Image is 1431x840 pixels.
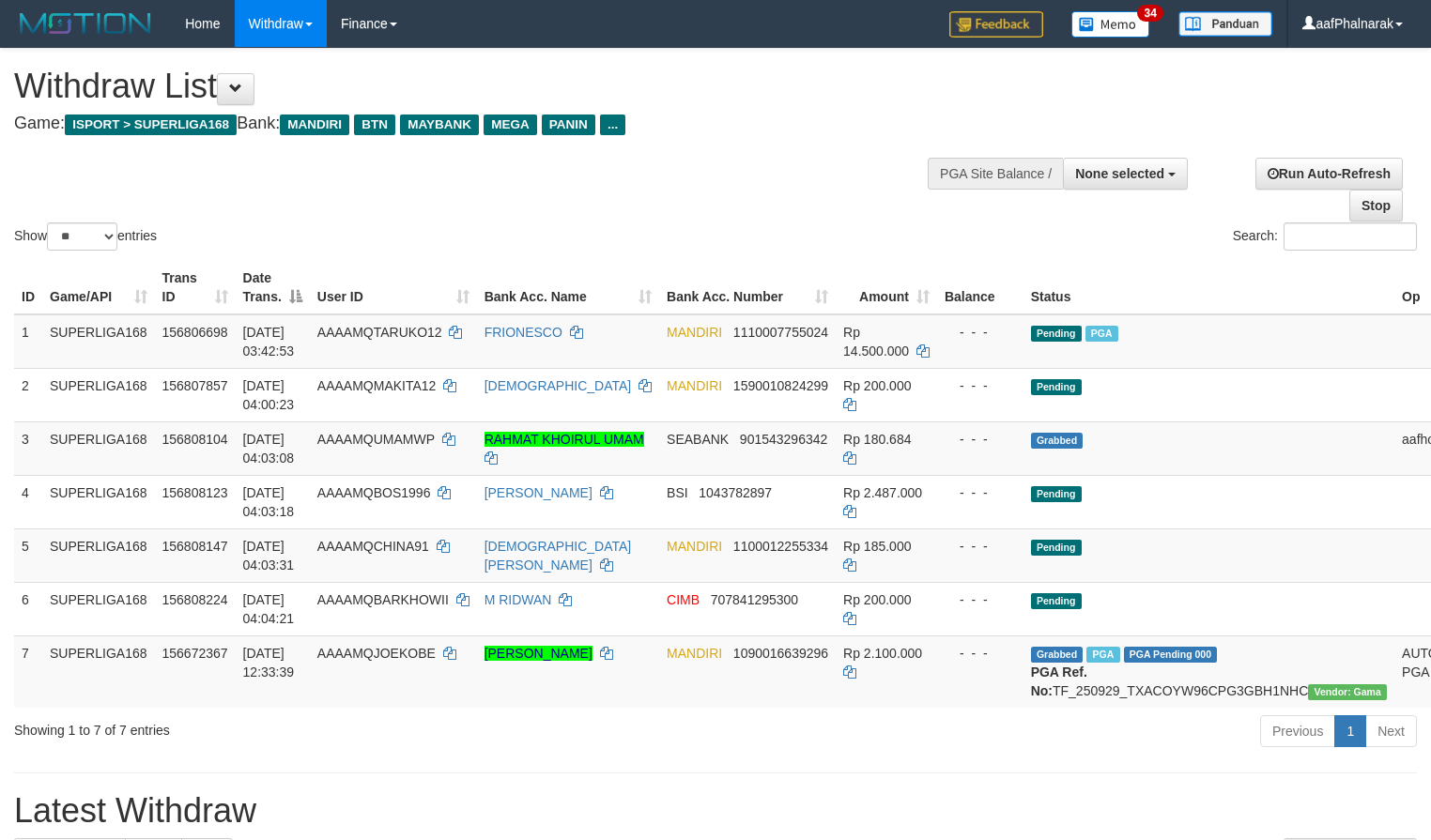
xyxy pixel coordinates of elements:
a: [PERSON_NAME] [485,485,592,500]
span: ... [600,115,625,135]
td: TF_250929_TXACOYW96CPG3GBH1NHC [1023,635,1394,708]
span: Pending [1031,379,1082,395]
span: MANDIRI [667,378,722,393]
a: RAHMAT KHOIRUL UMAM [485,432,644,447]
td: 3 [14,421,42,475]
span: 34 [1137,5,1162,22]
th: Status [1023,261,1394,314]
span: [DATE] 04:03:31 [243,539,295,573]
a: Stop [1349,190,1403,221]
span: AAAAMQBARKHOWII [317,592,449,607]
td: SUPERLIGA168 [42,314,155,369]
span: [DATE] 12:33:39 [243,646,295,680]
span: BSI [667,485,688,500]
span: 156806698 [162,325,228,340]
div: Showing 1 to 7 of 7 entries [14,713,582,740]
th: Date Trans.: activate to sort column descending [236,261,310,314]
a: 1 [1334,715,1366,747]
span: Rp 200.000 [843,592,911,607]
label: Show entries [14,222,157,251]
span: MANDIRI [667,325,722,340]
div: - - - [945,323,1016,342]
div: - - - [945,430,1016,449]
img: Button%20Memo.svg [1071,11,1150,38]
td: SUPERLIGA168 [42,421,155,475]
span: Rp 2.100.000 [843,646,922,661]
span: Copy 1090016639296 to clipboard [733,646,828,661]
td: 7 [14,635,42,708]
span: AAAAMQJOEKOBE [317,646,436,661]
th: User ID: activate to sort column ascending [310,261,477,314]
h4: Game: Bank: [14,115,935,133]
span: Copy 1043782897 to clipboard [699,485,772,500]
h1: Latest Withdraw [14,792,1417,830]
td: SUPERLIGA168 [42,368,155,421]
span: Marked by aafnonsreyleab [1085,326,1118,342]
div: - - - [945,376,1016,395]
td: 5 [14,528,42,582]
th: Amount: activate to sort column ascending [836,261,937,314]
b: PGA Ref. No: [1031,664,1087,698]
span: Rp 14.500.000 [843,325,909,359]
span: 156672367 [162,646,228,661]
span: Rp 200.000 [843,378,911,393]
input: Search: [1284,222,1417,251]
span: [DATE] 04:03:08 [243,432,295,466]
span: MANDIRI [667,646,722,661]
img: MOTION_logo.png [14,9,157,38]
span: Pending [1031,540,1082,556]
span: SEABANK [667,432,729,447]
span: ISPORT > SUPERLIGA168 [65,115,237,135]
td: 6 [14,582,42,635]
span: MANDIRI [667,539,722,554]
th: Bank Acc. Name: activate to sort column ascending [477,261,659,314]
span: [DATE] 04:03:18 [243,485,295,519]
td: 1 [14,314,42,369]
a: [PERSON_NAME] [485,646,592,661]
span: AAAAMQBOS1996 [317,485,431,500]
span: Grabbed [1031,433,1084,449]
th: Bank Acc. Number: activate to sort column ascending [659,261,836,314]
span: Vendor URL: https://trx31.1velocity.biz [1308,684,1387,700]
h1: Withdraw List [14,68,935,105]
span: Copy 1110007755024 to clipboard [733,325,828,340]
span: Rp 2.487.000 [843,485,922,500]
span: MANDIRI [280,115,349,135]
span: Pending [1031,326,1082,342]
a: FRIONESCO [485,325,562,340]
span: [DATE] 04:00:23 [243,378,295,412]
span: 156808224 [162,592,228,607]
td: 2 [14,368,42,421]
span: AAAAMQTARUKO12 [317,325,442,340]
div: - - - [945,644,1016,663]
td: SUPERLIGA168 [42,528,155,582]
span: Rp 185.000 [843,539,911,554]
span: [DATE] 03:42:53 [243,325,295,359]
button: None selected [1063,158,1188,190]
span: Copy 707841295300 to clipboard [711,592,798,607]
img: panduan.png [1178,11,1272,37]
img: Feedback.jpg [949,11,1043,38]
span: PANIN [542,115,595,135]
div: - - - [945,537,1016,556]
span: BTN [354,115,395,135]
div: PGA Site Balance / [928,158,1063,190]
th: Balance [937,261,1023,314]
span: CIMB [667,592,700,607]
td: SUPERLIGA168 [42,475,155,528]
span: Copy 1100012255334 to clipboard [733,539,828,554]
span: Grabbed [1031,647,1084,663]
span: Rp 180.684 [843,432,911,447]
label: Search: [1233,222,1417,251]
span: PGA Pending [1124,647,1218,663]
td: SUPERLIGA168 [42,582,155,635]
span: 156808147 [162,539,228,554]
span: Copy 901543296342 to clipboard [740,432,827,447]
span: 156808123 [162,485,228,500]
th: Trans ID: activate to sort column ascending [155,261,236,314]
a: Run Auto-Refresh [1255,158,1403,190]
span: None selected [1075,166,1164,181]
span: Pending [1031,486,1082,502]
a: Next [1365,715,1417,747]
th: Game/API: activate to sort column ascending [42,261,155,314]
